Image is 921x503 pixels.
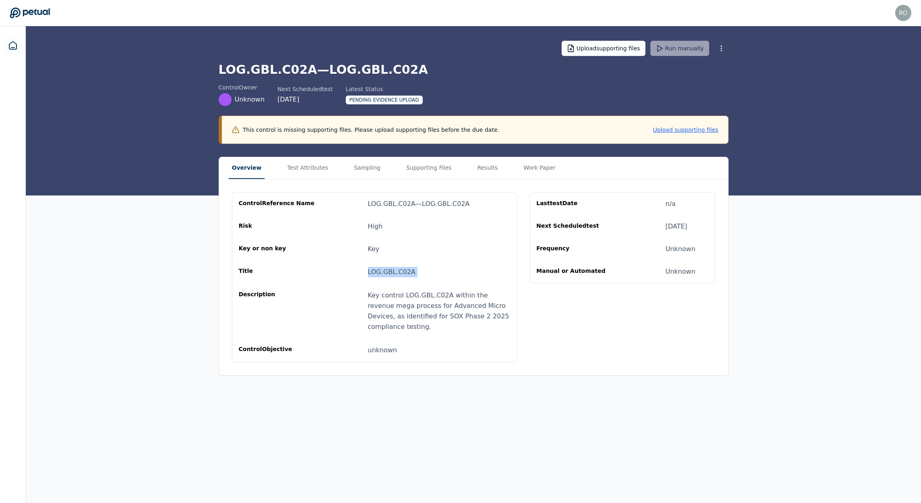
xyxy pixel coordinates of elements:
[219,83,265,91] div: control Owner
[520,157,559,179] button: Work Paper
[219,62,729,77] h1: LOG.GBL.C02A — LOG.GBL.C02A
[278,95,333,104] div: [DATE]
[235,95,265,104] span: Unknown
[653,126,718,134] button: Upload supporting files
[368,345,510,355] div: unknown
[714,41,729,56] button: More Options
[666,199,676,209] div: n/a
[278,85,333,93] div: Next Scheduled test
[239,222,316,231] div: Risk
[562,41,645,56] button: Uploadsupporting files
[537,222,614,231] div: Next Scheduled test
[666,222,687,231] div: [DATE]
[239,345,316,355] div: control Objective
[239,199,316,209] div: control Reference Name
[650,41,709,56] button: Run manually
[3,36,23,55] a: Dashboard
[346,96,423,104] div: Pending Evidence Upload
[368,290,510,332] div: Key control LOG.GBL.C02A within the revenue mega process for Advanced Micro Devices, as identifie...
[346,85,423,93] div: Latest Status
[284,157,331,179] button: Test Attributes
[351,157,384,179] button: Sampling
[895,5,911,21] img: roberto+amd@petual.ai
[537,199,614,209] div: Last test Date
[10,7,50,19] a: Go to Dashboard
[537,267,614,276] div: Manual or Automated
[368,268,416,276] span: LOG.GBL.C02A
[537,244,614,254] div: Frequency
[403,157,455,179] button: Supporting Files
[243,126,499,134] p: This control is missing supporting files. Please upload supporting files before the due date.
[666,244,695,254] div: Unknown
[474,157,501,179] button: Results
[368,199,470,209] div: LOG.GBL.C02A — LOG.GBL.C02A
[239,290,316,332] div: Description
[666,267,695,276] div: Unknown
[368,244,380,254] div: Key
[239,267,316,277] div: Title
[239,244,316,254] div: Key or non key
[229,157,265,179] button: Overview
[368,222,383,231] div: High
